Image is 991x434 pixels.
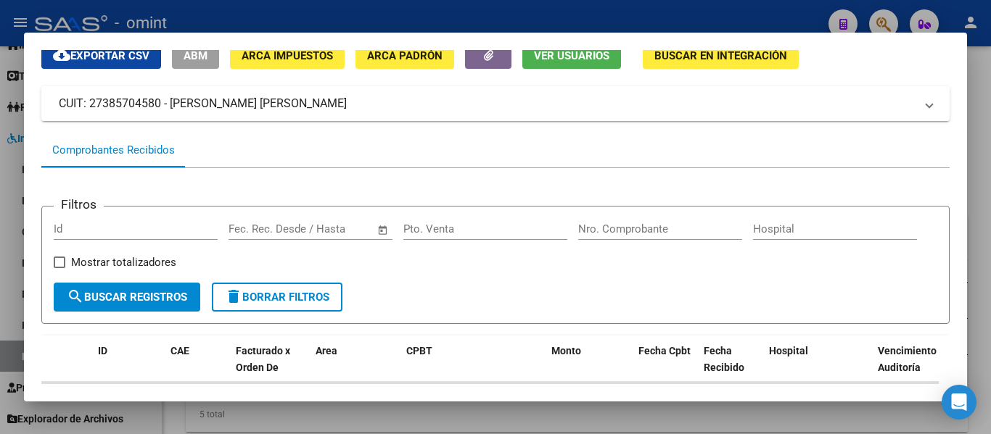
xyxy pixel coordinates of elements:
[53,49,149,62] span: Exportar CSV
[212,283,342,312] button: Borrar Filtros
[551,345,581,356] span: Monto
[698,335,763,399] datatable-header-cell: Fecha Recibido
[71,254,176,271] span: Mostrar totalizadores
[53,46,70,64] mat-icon: cloud_download
[52,142,175,159] div: Comprobantes Recibidos
[98,345,107,356] span: ID
[242,49,333,62] span: ARCA Impuestos
[225,291,329,304] span: Borrar Filtros
[54,283,200,312] button: Buscar Registros
[400,335,546,399] datatable-header-cell: CPBT
[300,222,371,235] input: Fecha fin
[172,42,219,69] button: ABM
[236,345,290,373] span: Facturado x Orden De
[534,49,609,62] span: Ver Usuarios
[229,222,287,235] input: Fecha inicio
[546,335,633,399] datatable-header-cell: Monto
[638,345,691,356] span: Fecha Cpbt
[41,42,161,69] button: Exportar CSV
[763,335,872,399] datatable-header-cell: Hospital
[878,345,937,373] span: Vencimiento Auditoría
[310,335,400,399] datatable-header-cell: Area
[316,345,337,356] span: Area
[184,49,207,62] span: ABM
[59,95,915,112] mat-panel-title: CUIT: 27385704580 - [PERSON_NAME] [PERSON_NAME]
[872,335,937,399] datatable-header-cell: Vencimiento Auditoría
[67,291,187,304] span: Buscar Registros
[643,42,799,69] button: Buscar en Integración
[67,288,84,305] mat-icon: search
[170,345,189,356] span: CAE
[230,335,310,399] datatable-header-cell: Facturado x Orden De
[225,288,242,305] mat-icon: delete
[41,86,950,121] mat-expansion-panel-header: CUIT: 27385704580 - [PERSON_NAME] [PERSON_NAME]
[942,385,976,420] div: Open Intercom Messenger
[633,335,698,399] datatable-header-cell: Fecha Cpbt
[54,195,104,214] h3: Filtros
[654,49,787,62] span: Buscar en Integración
[230,42,345,69] button: ARCA Impuestos
[355,42,454,69] button: ARCA Padrón
[367,49,443,62] span: ARCA Padrón
[92,335,165,399] datatable-header-cell: ID
[165,335,230,399] datatable-header-cell: CAE
[704,345,744,373] span: Fecha Recibido
[522,42,621,69] button: Ver Usuarios
[769,345,808,356] span: Hospital
[375,222,392,238] button: Open calendar
[406,345,432,356] span: CPBT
